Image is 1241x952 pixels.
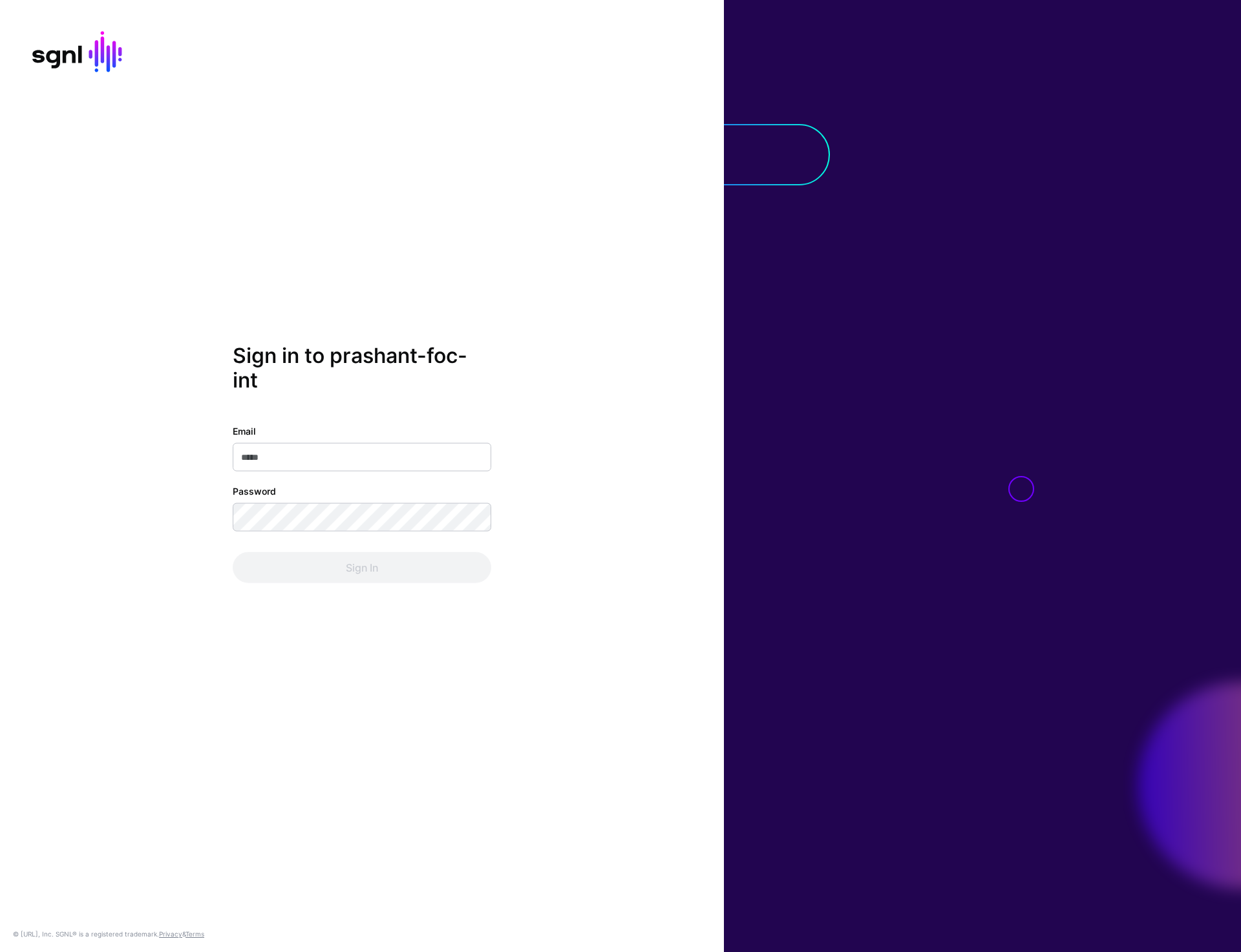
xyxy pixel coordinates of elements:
[186,930,204,938] a: Terms
[159,930,182,938] a: Privacy
[233,424,256,437] label: Email
[233,344,491,393] h2: Sign in to prashant-foc-int
[13,929,204,939] div: © [URL], Inc. SGNL® is a registered trademark. &
[233,484,276,497] label: Password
